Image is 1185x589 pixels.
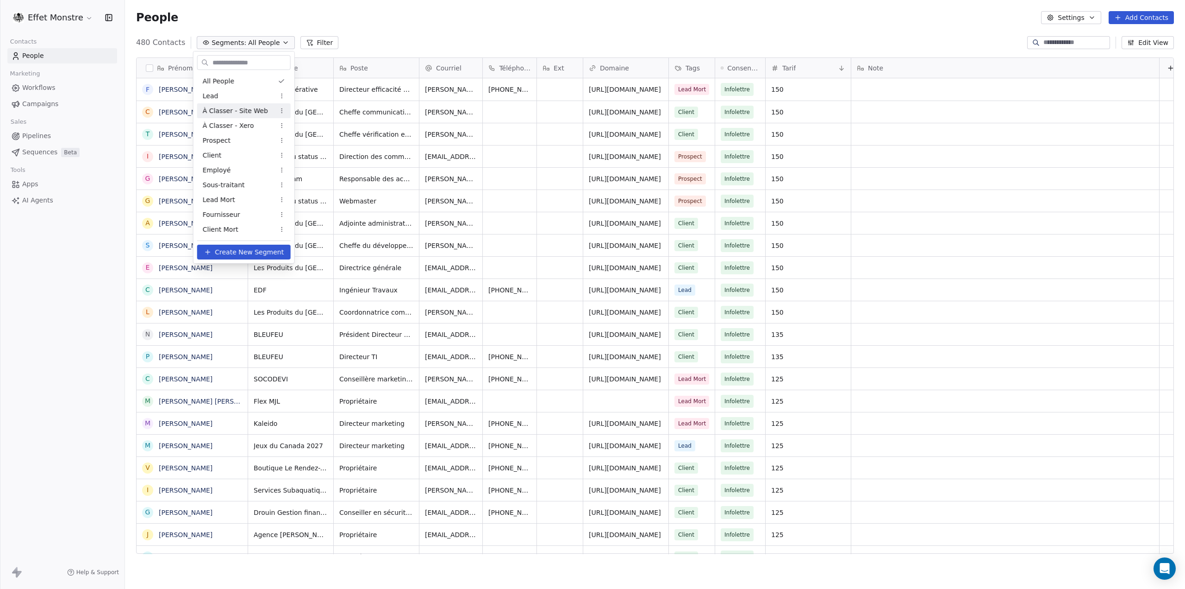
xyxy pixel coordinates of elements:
button: Create New Segment [197,245,291,260]
span: Client Mort [203,225,238,234]
div: Suggestions [197,74,291,237]
span: Fournisseur [203,210,240,220]
span: Create New Segment [215,247,284,257]
span: À Classer - Site Web [203,106,268,116]
span: Client [203,151,222,160]
span: All People [203,76,234,86]
span: Lead Mort [203,195,235,205]
span: Employé [203,165,231,175]
span: Sous-traitant [203,180,245,190]
span: Lead [203,91,218,101]
span: À Classer - Xero [203,121,254,131]
span: Prospect [203,136,231,146]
